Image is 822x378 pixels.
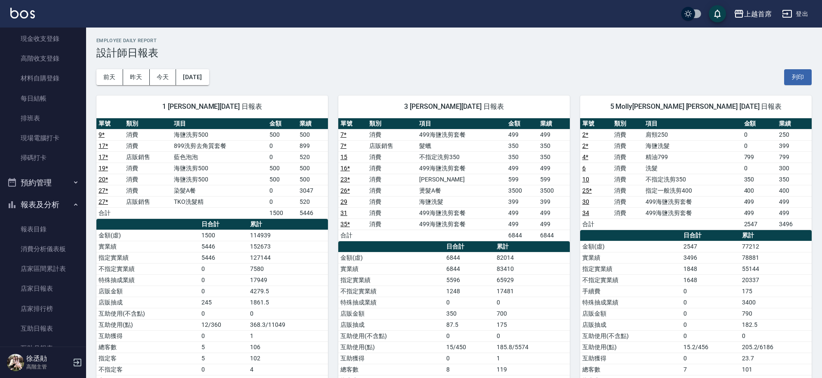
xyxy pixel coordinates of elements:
[3,239,83,259] a: 消費分析儀表板
[248,274,328,286] td: 17949
[417,129,506,140] td: 499海鹽洗剪套餐
[248,286,328,297] td: 4279.5
[248,364,328,375] td: 4
[582,198,589,205] a: 30
[96,69,123,85] button: 前天
[338,330,444,341] td: 互助使用(不含點)
[199,230,248,241] td: 1500
[580,241,681,252] td: 金額(虛)
[494,241,570,252] th: 累計
[338,364,444,375] td: 總客數
[338,297,444,308] td: 特殊抽成業績
[742,174,777,185] td: 350
[199,308,248,319] td: 0
[643,140,742,151] td: 海鹽洗髮
[3,128,83,148] a: 現場電腦打卡
[172,185,267,196] td: 染髮A餐
[742,140,777,151] td: 0
[643,207,742,218] td: 499海鹽洗剪套餐
[742,218,777,230] td: 2547
[444,241,494,252] th: 日合計
[172,174,267,185] td: 海鹽洗剪500
[267,207,298,218] td: 1500
[172,196,267,207] td: TKO洗髮精
[538,207,570,218] td: 499
[367,185,417,196] td: 消費
[248,241,328,252] td: 152673
[740,274,812,286] td: 20337
[3,68,83,88] a: 材料自購登錄
[150,69,176,85] button: 今天
[199,263,248,274] td: 0
[777,118,812,129] th: 業績
[3,49,83,68] a: 高階收支登錄
[297,185,328,196] td: 3047
[123,69,150,85] button: 昨天
[612,207,644,218] td: 消費
[248,230,328,241] td: 114939
[267,140,298,151] td: 0
[580,118,612,129] th: 單號
[367,174,417,185] td: 消費
[248,308,328,319] td: 0
[338,230,367,241] td: 合計
[582,176,589,183] a: 10
[3,219,83,239] a: 報表目錄
[417,218,506,230] td: 499海鹽洗剪套餐
[681,241,739,252] td: 2547
[681,263,739,274] td: 1848
[612,163,644,174] td: 消費
[643,151,742,163] td: 精油799
[297,140,328,151] td: 899
[740,263,812,274] td: 55144
[124,174,172,185] td: 消費
[643,174,742,185] td: 不指定洗剪350
[96,341,199,353] td: 總客數
[349,102,559,111] span: 3 [PERSON_NAME][DATE] 日報表
[612,196,644,207] td: 消費
[612,140,644,151] td: 消費
[199,252,248,263] td: 5446
[494,308,570,319] td: 700
[248,341,328,353] td: 106
[494,263,570,274] td: 83410
[494,330,570,341] td: 0
[681,252,739,263] td: 3496
[612,151,644,163] td: 消費
[506,174,538,185] td: 599
[444,353,494,364] td: 0
[740,330,812,341] td: 0
[580,353,681,364] td: 互助獲得
[494,353,570,364] td: 1
[96,241,199,252] td: 實業績
[444,274,494,286] td: 5596
[199,319,248,330] td: 12/360
[172,163,267,174] td: 海鹽洗剪500
[172,140,267,151] td: 899洗剪去角質套餐
[742,118,777,129] th: 金額
[580,297,681,308] td: 特殊抽成業績
[643,163,742,174] td: 洗髮
[709,5,726,22] button: save
[267,174,298,185] td: 500
[248,353,328,364] td: 102
[367,140,417,151] td: 店販銷售
[777,163,812,174] td: 300
[580,218,612,230] td: 合計
[538,129,570,140] td: 499
[494,274,570,286] td: 65929
[744,9,772,19] div: 上越首席
[742,151,777,163] td: 799
[199,274,248,286] td: 0
[248,297,328,308] td: 1861.5
[367,163,417,174] td: 消費
[96,252,199,263] td: 指定實業績
[297,174,328,185] td: 500
[338,308,444,319] td: 店販金額
[681,330,739,341] td: 0
[176,69,209,85] button: [DATE]
[417,140,506,151] td: 髮蠟
[681,364,739,375] td: 7
[96,47,812,59] h3: 設計師日報表
[506,207,538,218] td: 499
